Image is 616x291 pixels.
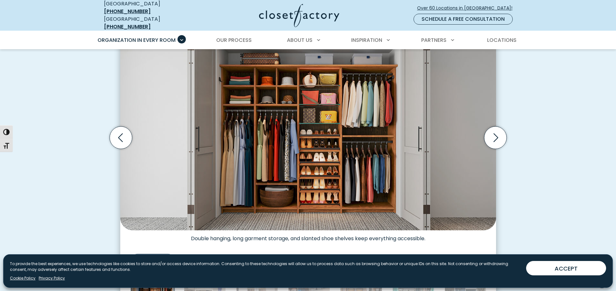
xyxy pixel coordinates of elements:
span: Locations [487,36,517,44]
span: About Us [287,36,312,44]
button: Next slide [482,124,509,151]
a: Privacy Policy [39,275,65,281]
span: Organization in Every Room [98,36,176,44]
img: Reach-in closet with open shoe shelving, fabric organizers, purse storage [120,34,496,230]
img: Closet Factory Logo [259,4,339,27]
button: Previous slide [107,124,135,151]
span: Partners [421,36,446,44]
a: Cookie Policy [10,275,36,281]
nav: Primary Menu [93,31,523,49]
a: [PHONE_NUMBER] [104,23,151,30]
a: [PHONE_NUMBER] [104,8,151,15]
p: To provide the best experiences, we use technologies like cookies to store and/or access device i... [10,261,521,272]
a: Schedule a Free Consultation [414,14,513,25]
div: [GEOGRAPHIC_DATA] [104,15,197,31]
figcaption: Double hanging, long garment storage, and slanted shoe shelves keep everything accessible. [120,230,496,242]
span: Inspiration [351,36,382,44]
a: Over 60 Locations in [GEOGRAPHIC_DATA]! [417,3,518,14]
span: Our Process [216,36,252,44]
span: Over 60 Locations in [GEOGRAPHIC_DATA]! [417,5,517,11]
button: ACCEPT [526,261,606,275]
